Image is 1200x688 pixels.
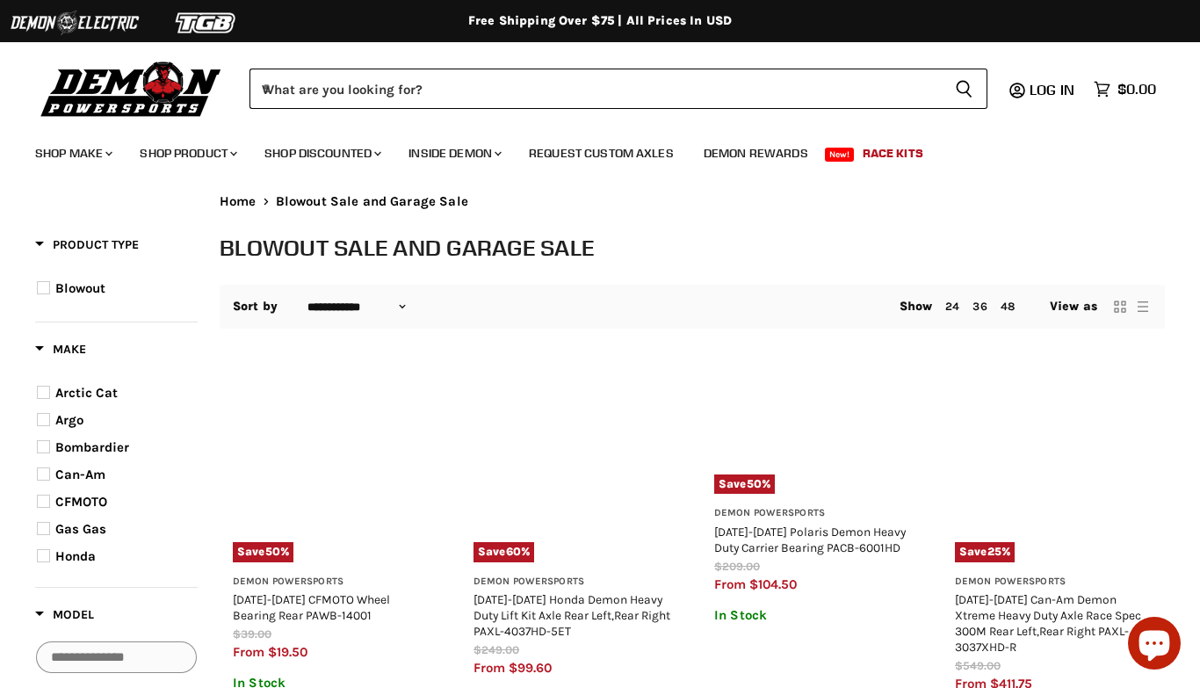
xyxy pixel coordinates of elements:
span: Bombardier [55,439,129,455]
span: $99.60 [509,660,552,676]
span: Save % [233,542,293,561]
a: 48 [1001,300,1015,313]
a: Home [220,194,257,209]
span: Argo [55,412,83,428]
img: TGB Logo 2 [141,6,272,40]
a: [DATE]-[DATE] CFMOTO Wheel Bearing Rear PAWB-14001 [233,592,390,622]
span: from [714,576,746,592]
ul: Main menu [22,128,1152,171]
a: [DATE]-[DATE] Polaris Demon Heavy Duty Carrier Bearing PACB-6001HD [714,525,906,554]
a: 2017-2024 Can-Am Demon Xtreme Heavy Duty Axle Race Spec 300M Rear Left,Rear Right PAXL-3037XHD-RS... [955,366,1152,562]
input: Search Options [36,641,197,673]
h3: Demon Powersports [233,576,430,589]
span: $209.00 [714,560,760,573]
button: list view [1134,298,1152,315]
img: Demon Electric Logo 2 [9,6,141,40]
button: Search [941,69,987,109]
a: Demon Rewards [690,135,821,171]
a: 2011-2022 CFMOTO Wheel Bearing Rear PAWB-14001Save50% [233,366,430,562]
input: When autocomplete results are available use up and down arrows to review and enter to select [249,69,941,109]
span: $0.00 [1117,81,1156,98]
a: Shop Discounted [251,135,392,171]
span: Model [35,607,94,622]
a: Inside Demon [395,135,512,171]
button: Filter by Make [35,341,86,363]
a: 24 [945,300,959,313]
a: Race Kits [849,135,936,171]
span: Arctic Cat [55,385,118,401]
h3: Demon Powersports [955,576,1152,589]
h1: Blowout Sale and Garage Sale [220,233,1165,262]
span: Can-Am [55,467,105,482]
span: 60 [506,545,521,558]
a: 2012-2025 Polaris Demon Heavy Duty Carrier Bearing PACB-6001HDSave50% [714,366,911,495]
inbox-online-store-chat: Shopify online store chat [1123,617,1186,674]
form: Product [249,69,987,109]
img: Demon Powersports [35,57,228,119]
span: 25 [987,545,1001,558]
a: 36 [972,300,987,313]
button: Filter by Product Type [35,236,139,258]
a: 2014-2025 Honda Demon Heavy Duty Lift Kit Axle Rear Left,Rear Right PAXL-4037HD-5ETSave60% [473,366,670,562]
span: Save % [473,542,534,561]
a: [DATE]-[DATE] Can-Am Demon Xtreme Heavy Duty Axle Race Spec 300M Rear Left,Rear Right PAXL-3037XHD-R [955,592,1141,654]
span: Blowout Sale and Garage Sale [276,194,468,209]
span: New! [825,148,855,162]
span: 50 [747,477,762,490]
a: Request Custom Axles [516,135,687,171]
h3: Demon Powersports [473,576,670,589]
a: [DATE]-[DATE] Honda Demon Heavy Duty Lift Kit Axle Rear Left,Rear Right PAXL-4037HD-5ET [473,592,670,638]
span: CFMOTO [55,494,107,510]
a: Shop Make [22,135,123,171]
a: $0.00 [1085,76,1165,102]
button: Filter by Model [35,606,94,628]
span: Save % [714,474,775,494]
nav: Breadcrumbs [220,194,1165,209]
span: Log in [1030,81,1074,98]
span: $549.00 [955,659,1001,672]
span: View as [1050,300,1097,314]
span: $39.00 [233,627,271,641]
span: 50 [265,545,280,558]
label: Sort by [233,300,278,314]
a: Log in [1022,82,1085,98]
span: Honda [55,548,96,564]
nav: Collection utilities [220,285,1165,329]
h3: Demon Powersports [714,507,911,520]
button: grid view [1111,298,1129,315]
span: Product Type [35,237,139,252]
span: Blowout [55,280,105,296]
span: $19.50 [268,644,307,660]
p: In Stock [714,608,911,623]
span: Make [35,342,86,357]
span: Gas Gas [55,521,106,537]
span: Save % [955,542,1015,561]
span: Show [900,299,933,314]
span: from [233,644,264,660]
a: Shop Product [127,135,248,171]
span: $104.50 [749,576,797,592]
span: from [473,660,505,676]
span: $249.00 [473,643,519,656]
